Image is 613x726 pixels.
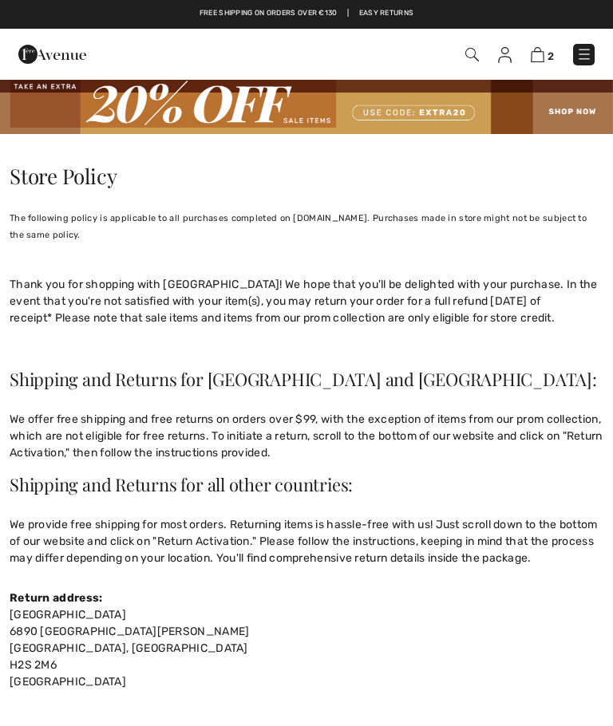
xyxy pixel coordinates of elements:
a: 2 [531,46,554,63]
a: 1ère Avenue [18,47,86,61]
img: Menu [576,46,592,62]
img: 1ère Avenue [18,38,86,70]
span: The following policy is applicable to all purchases completed on [DOMAIN_NAME]. Purchases made in... [10,213,587,240]
span: Shipping and Returns for all other countries: [10,472,353,496]
span: Shipping and Returns for [GEOGRAPHIC_DATA] and [GEOGRAPHIC_DATA]: [10,367,597,391]
span: Return address: [10,591,103,605]
span: Thank you for shopping with [GEOGRAPHIC_DATA]! We hope that you'll be delighted with your purchas... [10,278,598,325]
span: We provide free shipping for most orders. Returning items is hassle-free with us! Just scroll dow... [10,518,598,565]
span: | [347,8,349,19]
a: Free shipping on orders over €130 [200,8,338,19]
span: 2 [548,50,554,62]
img: My Info [498,47,512,63]
a: Easy Returns [359,8,414,19]
span: We offer free shipping and free returns on orders over $99, with the exception of items from our ... [10,412,603,460]
img: Search [465,48,479,61]
span: [GEOGRAPHIC_DATA] 6890 [GEOGRAPHIC_DATA][PERSON_NAME] [GEOGRAPHIC_DATA], [GEOGRAPHIC_DATA] H2S 2M... [10,608,250,689]
img: Shopping Bag [531,47,544,62]
h1: Store Policy [10,134,603,203]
